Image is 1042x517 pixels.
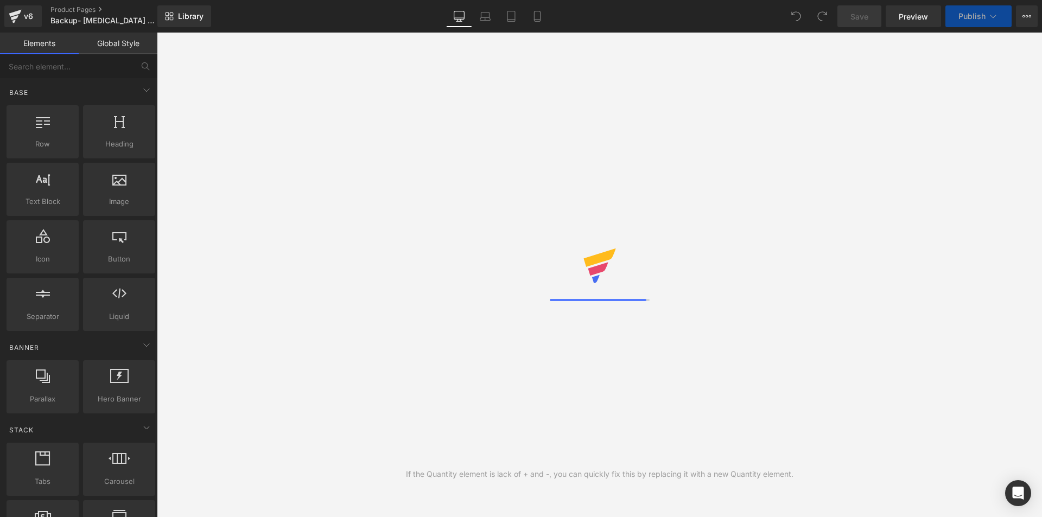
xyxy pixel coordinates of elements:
span: Image [86,196,152,207]
span: Heading [86,138,152,150]
button: Publish [945,5,1012,27]
span: Carousel [86,476,152,487]
span: Banner [8,342,40,353]
span: Stack [8,425,35,435]
a: Desktop [446,5,472,27]
a: Mobile [524,5,550,27]
button: More [1016,5,1038,27]
button: Redo [811,5,833,27]
a: Laptop [472,5,498,27]
span: Tabs [10,476,75,487]
div: Open Intercom Messenger [1005,480,1031,506]
a: Product Pages [50,5,175,14]
span: Save [850,11,868,22]
span: Library [178,11,204,21]
button: Undo [785,5,807,27]
span: Liquid [86,311,152,322]
span: Parallax [10,393,75,405]
div: v6 [22,9,35,23]
span: Publish [958,12,986,21]
a: Preview [886,5,941,27]
span: Text Block [10,196,75,207]
a: Global Style [79,33,157,54]
span: Icon [10,253,75,265]
span: Row [10,138,75,150]
span: Button [86,253,152,265]
span: Hero Banner [86,393,152,405]
a: v6 [4,5,42,27]
span: Backup- [MEDICAL_DATA] Nekkussen || [PERSON_NAME] [DATE] [50,16,155,25]
span: Separator [10,311,75,322]
div: If the Quantity element is lack of + and -, you can quickly fix this by replacing it with a new Q... [406,468,793,480]
span: Base [8,87,29,98]
a: Tablet [498,5,524,27]
a: New Library [157,5,211,27]
span: Preview [899,11,928,22]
